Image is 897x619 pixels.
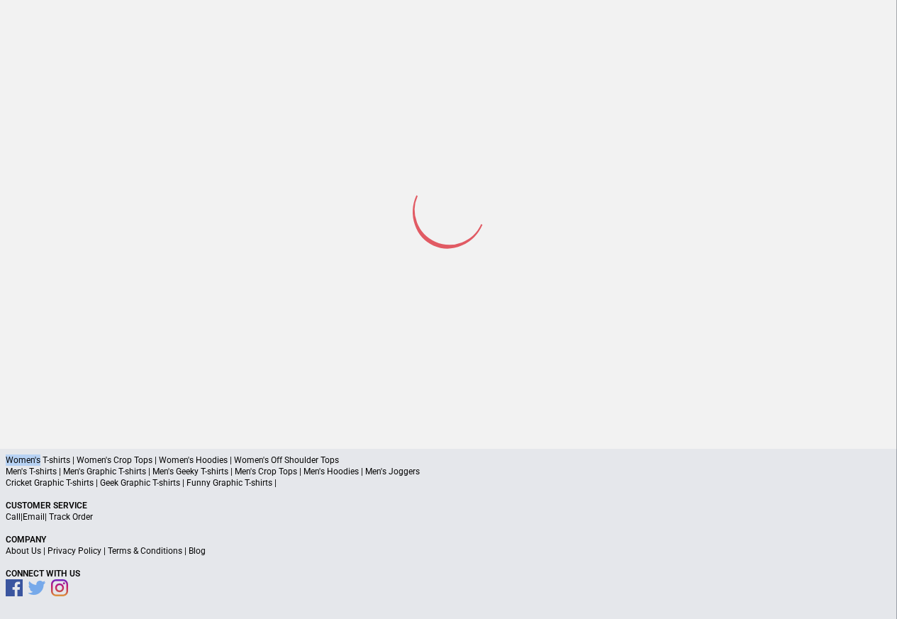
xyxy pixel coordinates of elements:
[6,455,891,466] p: Women's T-shirts | Women's Crop Tops | Women's Hoodies | Women's Off Shoulder Tops
[49,512,93,522] a: Track Order
[48,546,101,556] a: Privacy Policy
[23,512,45,522] a: Email
[6,534,891,545] p: Company
[6,512,21,522] a: Call
[6,477,891,489] p: Cricket Graphic T-shirts | Geek Graphic T-shirts | Funny Graphic T-shirts |
[6,546,41,556] a: About Us
[108,546,182,556] a: Terms & Conditions
[6,545,891,557] p: | | |
[189,546,206,556] a: Blog
[6,466,891,477] p: Men's T-shirts | Men's Graphic T-shirts | Men's Geeky T-shirts | Men's Crop Tops | Men's Hoodies ...
[6,500,891,511] p: Customer Service
[6,568,891,579] p: Connect With Us
[6,511,891,523] p: | |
